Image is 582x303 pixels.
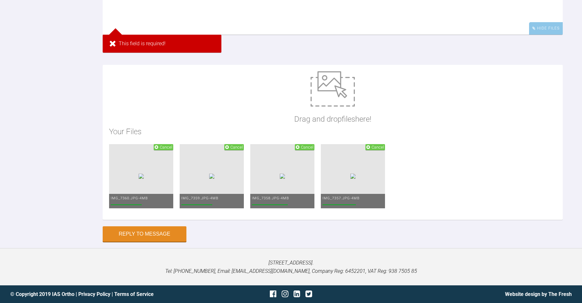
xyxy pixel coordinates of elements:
a: Website design by The Fresh [505,291,572,297]
div: This field is required! [103,35,221,53]
img: 93b667bf-39cb-4add-8be9-6dae29204dc2 [209,174,214,179]
a: Terms of Service [114,291,154,297]
span: IMG_7358.JPG - 4MB [252,196,289,200]
button: Reply to Message [103,226,186,242]
span: IMG_7357.JPG - 4MB [322,196,360,200]
span: IMG_7359.JPG - 4MB [181,196,218,200]
img: e3ca5c5a-017c-43c2-a8ee-d3b534a8b640 [280,174,285,179]
span: IMG_7360.JPG - 4MB [111,196,148,200]
h2: Your Files [109,126,556,138]
span: Cancel [230,145,243,150]
img: 93e8ff4f-f871-4b63-86ad-c853f19ad2b0 [139,174,144,179]
div: © Copyright 2019 IAS Ortho | | [10,290,197,299]
div: Hide Files [529,22,563,35]
a: Privacy Policy [78,291,110,297]
span: Cancel [160,145,172,150]
p: Drag and drop files here! [294,113,371,125]
span: Cancel [372,145,384,150]
p: [STREET_ADDRESS]. Tel: [PHONE_NUMBER], Email: [EMAIL_ADDRESS][DOMAIN_NAME], Company Reg: 6452201,... [10,259,572,275]
span: Cancel [301,145,313,150]
img: 53836341-ff96-4647-beee-09d16a706f55 [350,174,355,179]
